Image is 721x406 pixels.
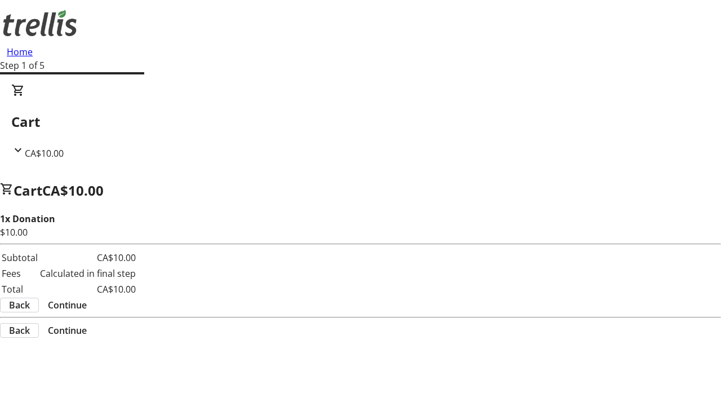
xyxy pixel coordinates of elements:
[48,324,87,337] span: Continue
[1,282,38,297] td: Total
[1,250,38,265] td: Subtotal
[9,324,30,337] span: Back
[39,266,136,281] td: Calculated in final step
[48,298,87,312] span: Continue
[39,282,136,297] td: CA$10.00
[1,266,38,281] td: Fees
[42,181,104,200] span: CA$10.00
[9,298,30,312] span: Back
[39,324,96,337] button: Continue
[39,250,136,265] td: CA$10.00
[14,181,42,200] span: Cart
[39,298,96,312] button: Continue
[25,147,64,160] span: CA$10.00
[11,83,710,160] div: CartCA$10.00
[11,112,710,132] h2: Cart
